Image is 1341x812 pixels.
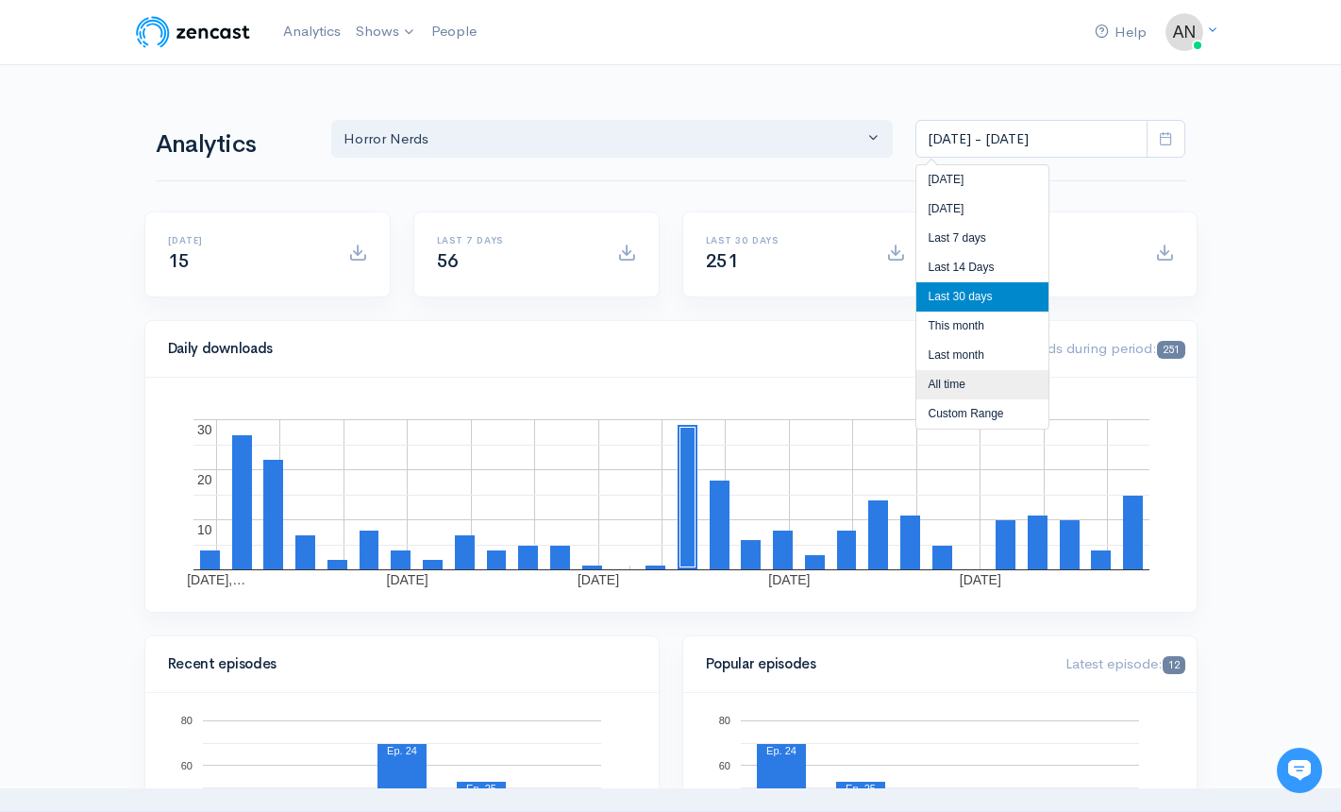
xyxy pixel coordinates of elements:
[915,120,1148,159] input: analytics date range selector
[1165,13,1203,51] img: ...
[156,131,309,159] h1: Analytics
[180,759,192,770] text: 60
[424,11,484,52] a: People
[766,745,796,756] text: Ep. 24
[706,235,863,245] h6: Last 30 days
[386,572,427,587] text: [DATE]
[25,294,352,316] p: Find an answer quickly
[916,224,1048,253] li: Last 7 days
[122,231,226,246] span: New conversation
[989,339,1184,357] span: Downloads during period:
[577,572,618,587] text: [DATE]
[180,715,192,726] text: 80
[916,253,1048,282] li: Last 14 Days
[916,370,1048,399] li: All time
[197,472,212,487] text: 20
[959,572,1000,587] text: [DATE]
[768,572,810,587] text: [DATE]
[168,400,1174,589] svg: A chart.
[718,759,729,770] text: 60
[187,572,245,587] text: [DATE],…
[1163,656,1184,674] span: 12
[1087,12,1154,53] a: Help
[706,249,739,273] span: 251
[975,235,1132,245] h6: All time
[466,783,496,794] text: Ep. 25
[846,783,876,794] text: Ep. 25
[437,249,459,273] span: 56
[197,422,212,437] text: 30
[29,220,348,258] button: New conversation
[168,656,625,672] h4: Recent episodes
[706,656,1044,672] h4: Popular episodes
[916,341,1048,370] li: Last month
[387,745,417,756] text: Ep. 24
[1277,748,1322,793] iframe: gist-messenger-bubble-iframe
[916,399,1048,429] li: Custom Range
[718,715,729,726] text: 80
[916,195,1048,224] li: [DATE]
[916,165,1048,195] li: [DATE]
[1157,341,1184,359] span: 251
[168,249,190,273] span: 15
[55,325,337,363] input: Search articles
[331,120,894,159] button: Horror Nerds
[344,128,864,150] div: Horror Nerds
[197,522,212,537] text: 10
[168,341,967,357] h4: Daily downloads
[168,235,326,245] h6: [DATE]
[348,11,424,53] a: Shows
[437,235,595,245] h6: Last 7 days
[28,95,349,186] h2: Just let us know if you need anything and we'll be happy to help! 🙂
[1065,654,1184,672] span: Latest episode:
[276,11,348,52] a: Analytics
[133,13,253,51] img: ZenCast Logo
[916,312,1048,341] li: This month
[916,282,1048,312] li: Last 30 days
